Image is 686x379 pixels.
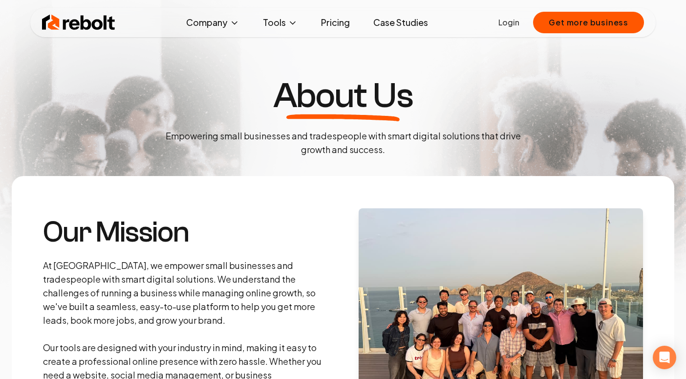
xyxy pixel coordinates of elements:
[42,13,115,32] img: Rebolt Logo
[273,78,413,113] h1: About Us
[313,13,358,32] a: Pricing
[365,13,436,32] a: Case Studies
[533,12,644,33] button: Get more business
[178,13,247,32] button: Company
[157,129,529,156] p: Empowering small businesses and tradespeople with smart digital solutions that drive growth and s...
[653,346,676,369] div: Open Intercom Messenger
[255,13,305,32] button: Tools
[43,218,324,247] h3: Our Mission
[498,17,519,28] a: Login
